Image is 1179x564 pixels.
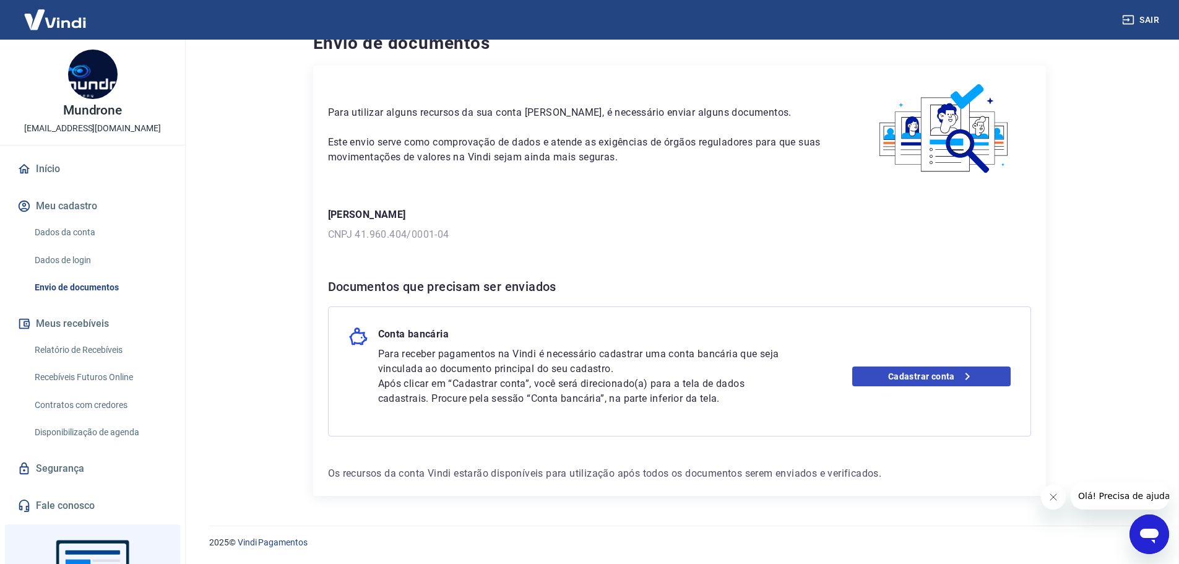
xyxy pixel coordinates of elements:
p: [PERSON_NAME] [328,207,1031,222]
p: [EMAIL_ADDRESS][DOMAIN_NAME] [24,122,161,135]
a: Envio de documentos [30,275,170,300]
p: 2025 © [209,536,1149,549]
a: Cadastrar conta [852,367,1011,386]
iframe: Mensagem da empresa [1071,482,1169,510]
p: Conta bancária [378,327,449,347]
a: Relatório de Recebíveis [30,337,170,363]
p: Para utilizar alguns recursos da sua conta [PERSON_NAME], é necessário enviar alguns documentos. [328,105,829,120]
button: Sair [1120,9,1164,32]
a: Segurança [15,455,170,482]
h4: Envio de documentos [313,31,1046,56]
iframe: Botão para abrir a janela de mensagens [1129,514,1169,554]
a: Dados da conta [30,220,170,245]
p: Mundrone [63,104,123,117]
p: CNPJ 41.960.404/0001-04 [328,227,1031,242]
button: Meu cadastro [15,193,170,220]
a: Contratos com credores [30,393,170,418]
a: Fale conosco [15,492,170,519]
a: Recebíveis Futuros Online [30,365,170,390]
p: Este envio serve como comprovação de dados e atende as exigências de órgãos reguladores para que ... [328,135,829,165]
img: Vindi [15,1,95,38]
h6: Documentos que precisam ser enviados [328,277,1031,297]
p: Para receber pagamentos na Vindi é necessário cadastrar uma conta bancária que seja vinculada ao ... [378,347,789,376]
iframe: Fechar mensagem [1041,485,1066,510]
img: money_pork.0c50a358b6dafb15dddc3eea48f23780.svg [348,327,368,347]
img: waiting_documents.41d9841a9773e5fdf392cede4d13b617.svg [858,80,1031,178]
a: Disponibilização de agenda [30,420,170,445]
a: Vindi Pagamentos [238,537,308,547]
p: Os recursos da conta Vindi estarão disponíveis para utilização após todos os documentos serem env... [328,466,1031,481]
button: Meus recebíveis [15,310,170,337]
span: Olá! Precisa de ajuda? [7,9,104,19]
p: Após clicar em “Cadastrar conta”, você será direcionado(a) para a tela de dados cadastrais. Procu... [378,376,789,406]
img: ecf584f1-9611-4d4b-897d-8b0430cdaafb.jpeg [68,50,118,99]
a: Dados de login [30,248,170,273]
a: Início [15,155,170,183]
